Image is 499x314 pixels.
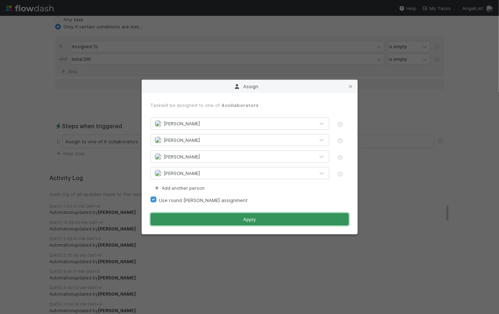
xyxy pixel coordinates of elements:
div: Assign [142,80,357,93]
button: Apply [151,213,349,225]
span: 4 collaborators [222,102,259,108]
img: avatar_cbf6e7c1-1692-464b-bc1b-b8582b2cbdce.png [155,170,162,177]
span: [PERSON_NAME] [164,154,200,160]
label: Use round [PERSON_NAME] assignment [159,196,248,205]
span: [PERSON_NAME] [164,170,200,176]
span: [PERSON_NAME] [164,121,200,126]
div: Task will be assigned to one of [151,102,349,109]
img: avatar_1a1d5361-16dd-4910-a949-020dcd9f55a3.png [155,136,162,144]
button: Add another person [151,184,208,193]
span: [PERSON_NAME] [164,137,200,143]
img: avatar_7d33b4c2-6dd7-4bf3-9761-6f087fa0f5c6.png [155,153,162,160]
img: avatar_cd4e5e5e-3003-49e5-bc76-fd776f359de9.png [155,120,162,127]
